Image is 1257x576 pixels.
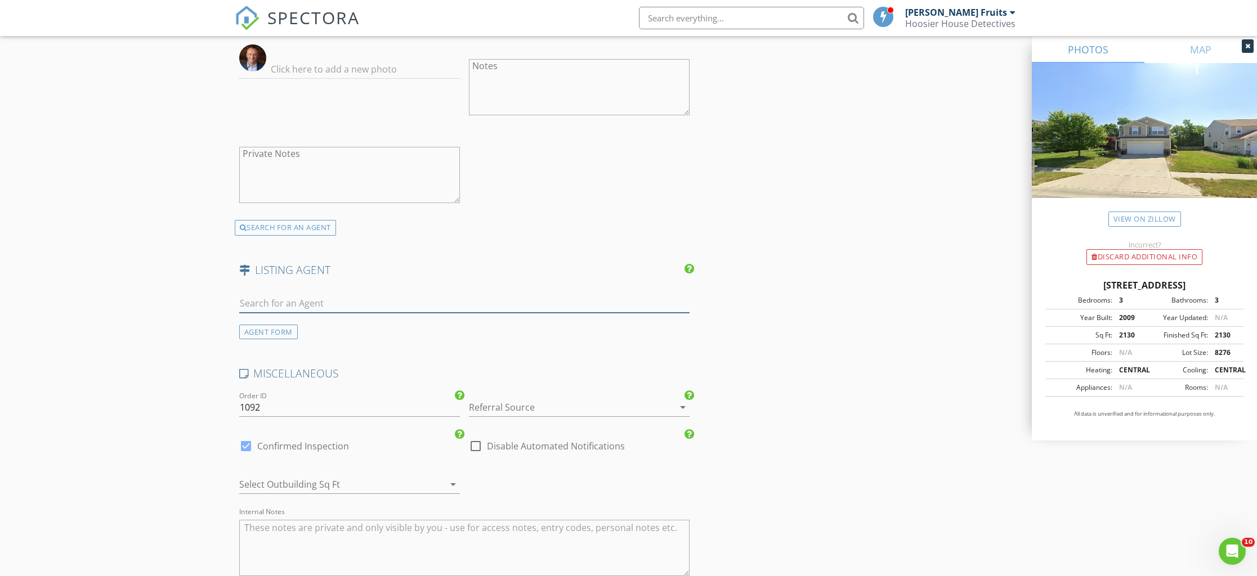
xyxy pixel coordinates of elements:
div: 2009 [1112,313,1144,323]
div: Bedrooms: [1049,295,1112,305]
div: Finished Sq Ft: [1144,330,1208,340]
div: Appliances: [1049,382,1112,393]
img: streetview [1032,63,1257,225]
span: SPECTORA [267,6,360,29]
input: Click here to add a new photo [239,60,460,79]
div: CENTRAL [1208,365,1240,375]
span: N/A [1119,348,1132,357]
div: 2130 [1208,330,1240,340]
a: SPECTORA [235,15,360,39]
iframe: Intercom live chat [1219,538,1246,565]
div: Discard Additional info [1086,249,1202,265]
img: The Best Home Inspection Software - Spectora [235,6,260,30]
label: Confirmed Inspection [257,440,349,452]
span: N/A [1119,382,1132,392]
div: SEARCH FOR AN AGENT [235,220,336,236]
div: Incorrect? [1032,240,1257,249]
p: All data is unverified and for informational purposes only. [1045,410,1243,418]
textarea: Internal Notes [239,520,690,576]
label: Disable Automated Notifications [487,440,625,452]
div: [PERSON_NAME] Fruits [905,7,1007,18]
div: 2130 [1112,330,1144,340]
textarea: Notes [469,59,690,115]
div: CENTRAL [1112,365,1144,375]
img: data [239,44,266,71]
div: Sq Ft: [1049,330,1112,340]
div: Lot Size: [1144,348,1208,358]
div: Year Updated: [1144,313,1208,323]
div: Rooms: [1144,382,1208,393]
div: Bathrooms: [1144,295,1208,305]
input: Search for an Agent [239,294,690,313]
div: 8276 [1208,348,1240,358]
a: MAP [1144,36,1257,63]
h4: MISCELLANEOUS [239,366,690,381]
div: Cooling: [1144,365,1208,375]
div: Floors: [1049,348,1112,358]
div: [STREET_ADDRESS] [1045,278,1243,292]
a: PHOTOS [1032,36,1144,63]
a: View on Zillow [1108,211,1181,227]
div: 3 [1208,295,1240,305]
h4: LISTING AGENT [239,263,690,277]
span: 10 [1242,538,1255,547]
div: Hoosier House Detectives [905,18,1016,29]
i: arrow_drop_down [446,478,460,491]
div: Heating: [1049,365,1112,375]
span: N/A [1215,313,1228,322]
i: arrow_drop_down [676,400,690,414]
input: Search everything... [639,7,864,29]
span: N/A [1215,382,1228,392]
div: 3 [1112,295,1144,305]
div: AGENT FORM [239,325,298,340]
div: Year Built: [1049,313,1112,323]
